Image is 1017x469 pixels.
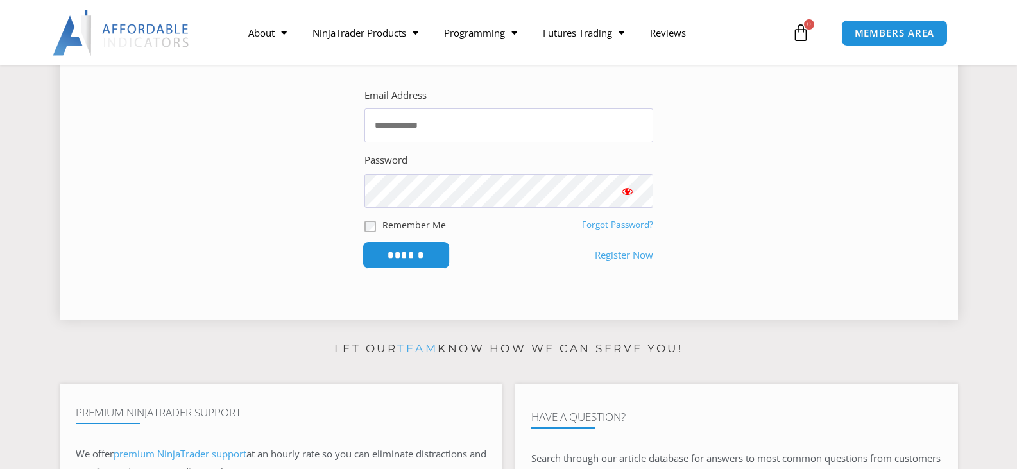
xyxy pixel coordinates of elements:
span: MEMBERS AREA [855,28,935,38]
nav: Menu [235,18,789,47]
a: MEMBERS AREA [841,20,948,46]
label: Email Address [364,87,427,105]
a: NinjaTrader Products [300,18,431,47]
a: Reviews [637,18,699,47]
a: Register Now [595,246,653,264]
h4: Have A Question? [531,411,942,423]
label: Remember Me [382,218,446,232]
a: Forgot Password? [582,219,653,230]
a: Programming [431,18,530,47]
a: Futures Trading [530,18,637,47]
button: Show password [602,174,653,208]
a: premium NinjaTrader support [114,447,246,460]
a: team [397,342,438,355]
a: 0 [773,14,829,51]
span: We offer [76,447,114,460]
label: Password [364,151,407,169]
p: Let our know how we can serve you! [60,339,958,359]
img: LogoAI | Affordable Indicators – NinjaTrader [53,10,191,56]
a: About [235,18,300,47]
h4: Premium NinjaTrader Support [76,406,486,419]
span: 0 [804,19,814,30]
